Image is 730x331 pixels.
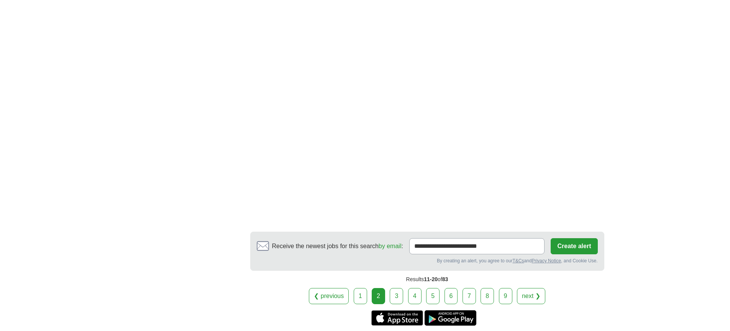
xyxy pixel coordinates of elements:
a: 9 [499,288,512,304]
button: Create alert [551,238,597,254]
span: Receive the newest jobs for this search : [272,242,403,251]
a: 7 [463,288,476,304]
a: 3 [390,288,403,304]
a: Get the iPhone app [371,310,423,326]
a: 8 [481,288,494,304]
a: T&Cs [512,258,524,263]
a: 5 [426,288,440,304]
a: Get the Android app [425,310,476,326]
div: 2 [372,288,385,304]
div: Results of [250,271,604,288]
a: ❮ previous [309,288,349,304]
a: Privacy Notice [532,258,561,263]
span: 83 [442,276,448,282]
a: by email [379,243,402,249]
a: 1 [354,288,367,304]
span: 11-20 [424,276,438,282]
div: By creating an alert, you agree to our and , and Cookie Use. [257,257,598,264]
a: next ❯ [517,288,545,304]
a: 4 [408,288,422,304]
a: 6 [445,288,458,304]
